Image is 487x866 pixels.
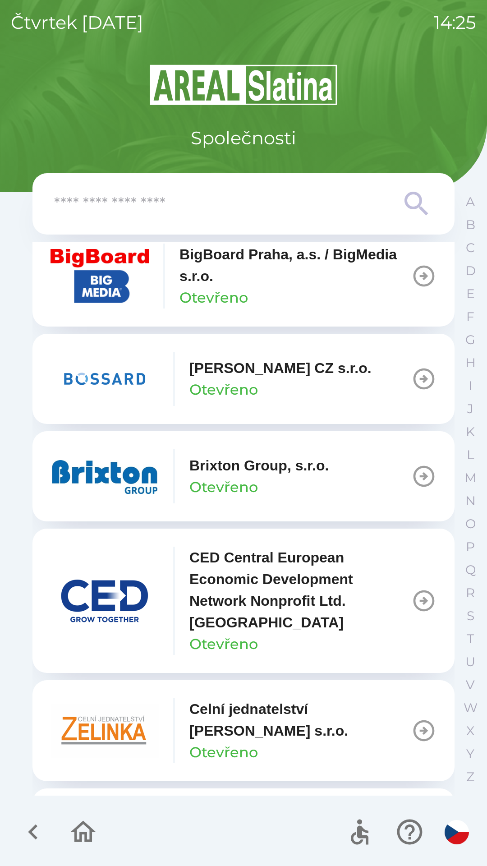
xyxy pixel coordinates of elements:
[459,374,482,397] button: I
[459,443,482,466] button: L
[179,287,248,309] p: Otevřeno
[11,9,143,36] p: čtvrtek [DATE]
[32,680,455,781] button: Celní jednatelství [PERSON_NAME] s.r.o.Otevřeno
[459,627,482,650] button: T
[465,332,475,348] p: G
[189,379,258,401] p: Otevřeno
[466,240,475,256] p: C
[459,351,482,374] button: H
[466,217,475,233] p: B
[465,654,475,670] p: U
[465,493,476,509] p: N
[32,226,455,327] button: BigBoard Praha, a.s. / BigMedia s.r.o.Otevřeno
[467,631,474,647] p: T
[464,470,477,486] p: M
[32,63,455,106] img: Logo
[459,489,482,512] button: N
[459,765,482,788] button: Z
[434,9,476,36] p: 14:25
[459,673,482,696] button: V
[466,677,475,693] p: V
[459,190,482,213] button: A
[32,529,455,673] button: CED Central European Economic Development Network Nonprofit Ltd. [GEOGRAPHIC_DATA]Otevřeno
[445,820,469,844] img: cs flag
[467,401,473,417] p: J
[459,604,482,627] button: S
[466,769,474,785] p: Z
[469,378,472,394] p: I
[466,539,475,555] p: P
[466,309,474,325] p: F
[51,574,159,628] img: d9501dcd-2fae-4a13-a1b3-8010d0152126.png
[466,194,475,210] p: A
[466,746,474,762] p: Y
[466,286,475,302] p: E
[189,357,372,379] p: [PERSON_NAME] CZ s.r.o.
[459,742,482,765] button: Y
[459,581,482,604] button: R
[459,236,482,259] button: C
[459,213,482,236] button: B
[459,420,482,443] button: K
[32,334,455,424] button: [PERSON_NAME] CZ s.r.o.Otevřeno
[189,742,258,763] p: Otevřeno
[189,698,411,742] p: Celní jednatelství [PERSON_NAME] s.r.o.
[189,455,329,476] p: Brixton Group, s.r.o.
[464,700,478,716] p: W
[459,512,482,535] button: O
[179,244,411,287] p: BigBoard Praha, a.s. / BigMedia s.r.o.
[459,259,482,282] button: D
[51,352,159,406] img: 12f696b3-0488-497c-a6f2-7e3fc46b7c3e.png
[51,704,159,758] img: e791fe39-6e5c-4488-8406-01cea90b779d.png
[467,447,474,463] p: L
[465,355,476,371] p: H
[189,547,411,633] p: CED Central European Economic Development Network Nonprofit Ltd. [GEOGRAPHIC_DATA]
[466,585,475,601] p: R
[459,696,482,719] button: W
[466,424,475,440] p: K
[465,562,476,578] p: Q
[465,263,476,279] p: D
[459,558,482,581] button: Q
[459,650,482,673] button: U
[459,397,482,420] button: J
[189,633,258,655] p: Otevřeno
[459,466,482,489] button: M
[459,305,482,328] button: F
[465,516,476,532] p: O
[467,608,474,624] p: S
[459,282,482,305] button: E
[51,249,149,303] img: 7972f2c8-5e35-4a97-83aa-5000debabc4e.jpg
[32,431,455,521] button: Brixton Group, s.r.o.Otevřeno
[191,124,296,152] p: Společnosti
[466,723,474,739] p: X
[51,449,159,503] img: b88e0700-07da-459b-95b8-6ff16a92df1a.png
[459,535,482,558] button: P
[189,476,258,498] p: Otevřeno
[459,328,482,351] button: G
[459,719,482,742] button: X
